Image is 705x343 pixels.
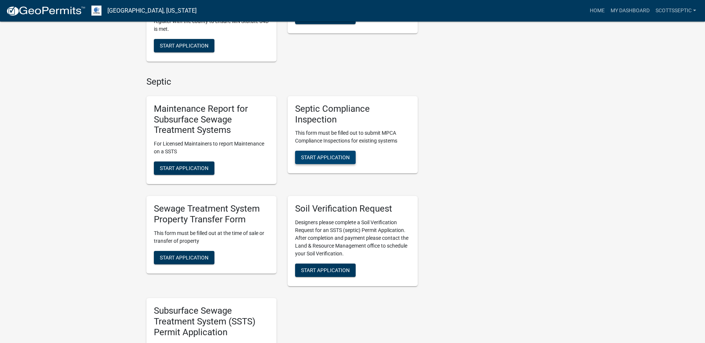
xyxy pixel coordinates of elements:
[295,151,356,164] button: Start Application
[608,4,653,18] a: My Dashboard
[154,104,269,135] h5: Maintenance Report for Subsurface Sewage Treatment Systems
[653,4,699,18] a: scottsseptic
[160,254,208,260] span: Start Application
[154,203,269,225] h5: Sewage Treatment System Property Transfer Form
[295,264,356,277] button: Start Application
[295,11,356,24] button: Start Application
[295,219,410,258] p: Designers please complete a Soil Verification Request for an SSTS (septic) Permit Application. Af...
[160,165,208,171] span: Start Application
[301,267,350,273] span: Start Application
[301,154,350,160] span: Start Application
[107,4,197,17] a: [GEOGRAPHIC_DATA], [US_STATE]
[154,140,269,156] p: For Licensed Maintainers to report Maintenance on a SSTS
[154,306,269,337] h5: Subsurface Sewage Treatment System (SSTS) Permit Application
[295,203,410,214] h5: Soil Verification Request
[154,251,214,264] button: Start Application
[154,229,269,245] p: This form must be filled out at the time of sale or transfer of property
[146,76,418,87] h4: Septic
[154,161,214,175] button: Start Application
[295,129,410,145] p: This form must be filled out to submit MPCA Compliance Inspections for existing systems
[295,104,410,125] h5: Septic Compliance Inspection
[160,43,208,49] span: Start Application
[587,4,608,18] a: Home
[154,39,214,52] button: Start Application
[91,6,101,16] img: Otter Tail County, Minnesota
